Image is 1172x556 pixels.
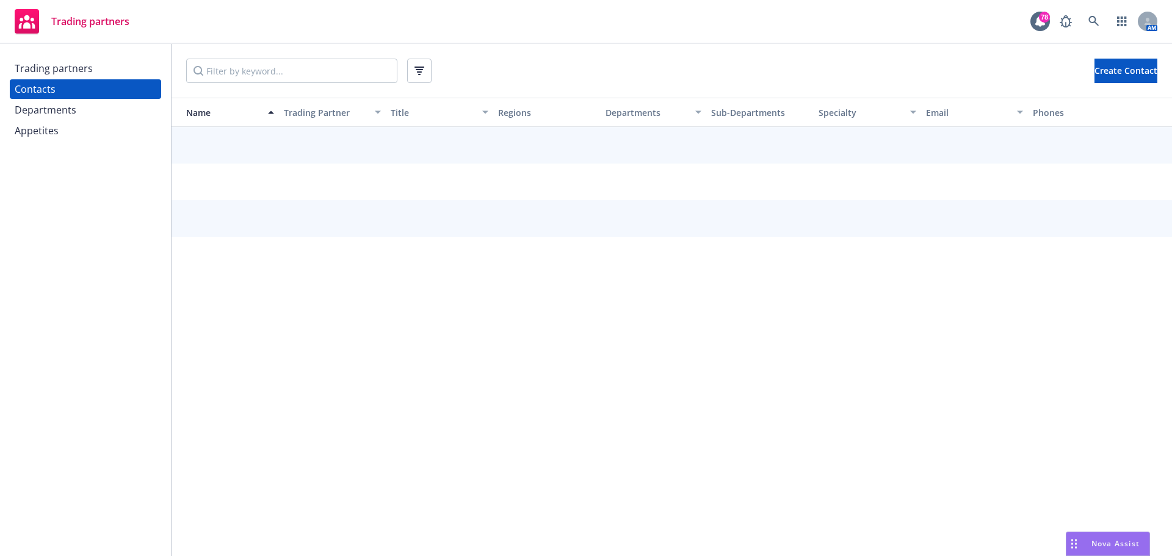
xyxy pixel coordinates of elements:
[15,100,76,120] div: Departments
[706,98,814,127] button: Sub-Departments
[1028,98,1135,127] button: Phones
[1033,106,1130,119] div: Phones
[391,106,475,119] div: Title
[1110,9,1134,34] a: Switch app
[176,106,261,119] div: Name
[1054,9,1078,34] a: Report a Bug
[1082,9,1106,34] a: Search
[1066,532,1082,555] div: Drag to move
[284,106,368,119] div: Trading Partner
[711,106,809,119] div: Sub-Departments
[15,79,56,99] div: Contacts
[493,98,601,127] button: Regions
[172,98,279,127] button: Name
[10,121,161,140] a: Appetites
[10,4,134,38] a: Trading partners
[926,106,1010,119] div: Email
[1094,59,1157,83] button: Create Contact
[10,100,161,120] a: Departments
[1091,538,1140,549] span: Nova Assist
[15,59,93,78] div: Trading partners
[51,16,129,26] span: Trading partners
[1094,65,1157,76] span: Create Contact
[601,98,706,127] button: Departments
[386,98,493,127] button: Title
[10,79,161,99] a: Contacts
[10,59,161,78] a: Trading partners
[1039,12,1050,23] div: 78
[1066,532,1150,556] button: Nova Assist
[921,98,1029,127] button: Email
[279,98,386,127] button: Trading Partner
[819,106,903,119] div: Specialty
[15,121,59,140] div: Appetites
[186,59,397,83] input: Filter by keyword...
[814,98,921,127] button: Specialty
[606,106,688,119] div: Departments
[498,106,596,119] div: Regions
